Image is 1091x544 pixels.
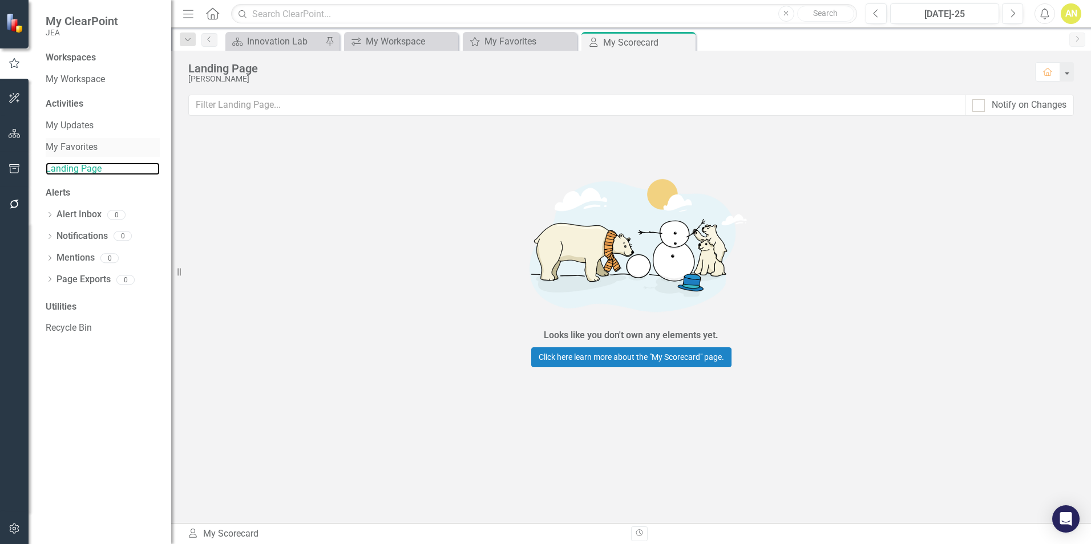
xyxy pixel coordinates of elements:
a: Innovation Lab [228,34,322,48]
a: Click here learn more about the "My Scorecard" page. [531,347,732,367]
div: My Scorecard [187,527,623,541]
a: My Workspace [46,73,160,86]
div: My Favorites [484,34,574,48]
button: AN [1061,3,1081,24]
a: My Updates [46,119,160,132]
div: Landing Page [188,62,1024,75]
a: My Favorites [46,141,160,154]
a: My Favorites [466,34,574,48]
div: Notify on Changes [992,99,1066,112]
div: Workspaces [46,51,96,64]
div: My Scorecard [603,35,693,50]
a: My Workspace [347,34,455,48]
div: 0 [107,210,126,220]
div: [DATE]-25 [894,7,995,21]
div: Innovation Lab [247,34,322,48]
div: [PERSON_NAME] [188,75,1024,83]
div: Activities [46,98,160,111]
input: Search ClearPoint... [231,4,857,24]
div: My Workspace [366,34,455,48]
img: ClearPoint Strategy [6,13,26,33]
div: Open Intercom Messenger [1052,505,1080,533]
a: Alert Inbox [56,208,102,221]
div: 0 [114,232,132,241]
span: Search [813,9,838,18]
a: Landing Page [46,163,160,176]
div: 0 [100,253,119,263]
a: Notifications [56,230,108,243]
div: Looks like you don't own any elements yet. [544,329,718,342]
small: JEA [46,28,118,37]
input: Filter Landing Page... [188,95,965,116]
a: Mentions [56,251,95,265]
span: My ClearPoint [46,14,118,28]
div: 0 [116,275,135,285]
a: Page Exports [56,273,111,286]
img: Getting started [460,163,802,326]
button: Search [797,6,854,22]
div: Utilities [46,301,160,314]
button: [DATE]-25 [890,3,999,24]
div: Alerts [46,186,160,200]
a: Recycle Bin [46,322,160,335]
